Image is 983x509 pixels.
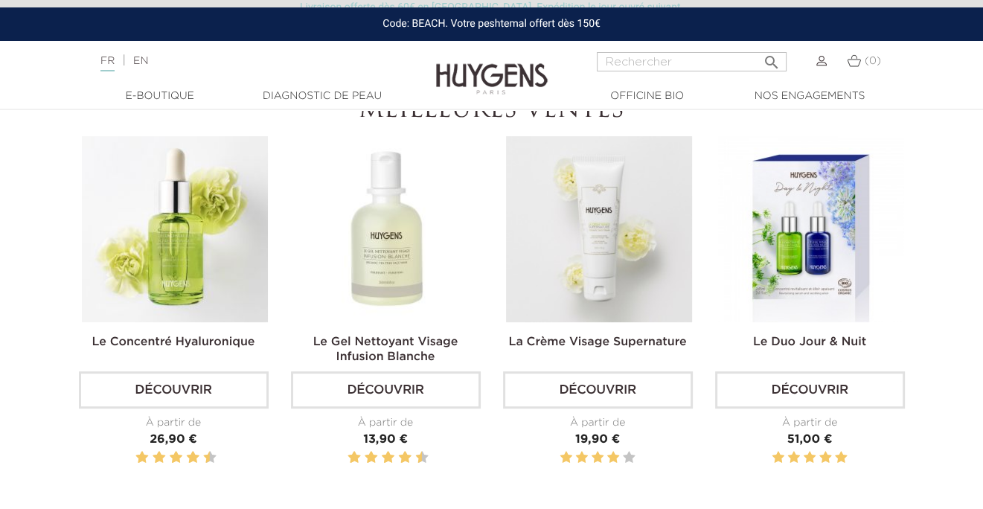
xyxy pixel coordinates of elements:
[132,449,135,467] label: 1
[100,56,115,71] a: FR
[597,52,787,71] input: Rechercher
[607,449,619,467] label: 4
[715,415,905,431] div: À partir de
[573,89,722,104] a: Officine Bio
[350,449,358,467] label: 2
[156,449,163,467] label: 4
[508,336,686,348] a: La Crème Visage Supernature
[379,449,381,467] label: 5
[150,449,152,467] label: 3
[503,415,693,431] div: À partir de
[138,449,146,467] label: 2
[184,449,186,467] label: 7
[345,449,347,467] label: 1
[79,97,905,125] h2: Meilleures ventes
[79,415,269,431] div: À partir de
[560,449,572,467] label: 1
[167,449,169,467] label: 5
[133,56,148,66] a: EN
[753,336,866,348] a: Le Duo Jour & Nuit
[503,371,693,409] a: Découvrir
[835,449,847,467] label: 5
[788,449,800,467] label: 2
[291,415,481,431] div: À partir de
[506,136,692,322] img: La Crème Visage Supernature
[363,434,408,446] span: 13,90 €
[93,52,398,70] div: |
[735,89,884,104] a: Nos engagements
[436,39,548,97] img: Huygens
[79,371,269,409] a: Découvrir
[865,56,881,66] span: (0)
[291,371,481,409] a: Découvrir
[772,449,784,467] label: 1
[150,434,197,446] span: 26,90 €
[294,136,480,322] img: Le Gel Nettoyant Visage Infusion Blanche 250ml
[189,449,196,467] label: 8
[819,449,831,467] label: 4
[368,449,375,467] label: 4
[401,449,409,467] label: 8
[206,449,214,467] label: 10
[592,449,603,467] label: 3
[763,49,781,67] i: 
[86,89,234,104] a: E-Boutique
[758,48,785,68] button: 
[313,336,458,363] a: Le Gel Nettoyant Visage Infusion Blanche
[82,136,268,322] img: Le Concentré Hyaluronique
[623,449,635,467] label: 5
[248,89,397,104] a: Diagnostic de peau
[418,449,426,467] label: 10
[804,449,816,467] label: 3
[201,449,203,467] label: 9
[718,136,904,322] img: Le Duo Jour & Nuit
[715,371,905,409] a: Découvrir
[575,434,620,446] span: 19,90 €
[92,336,255,348] a: Le Concentré Hyaluronique
[173,449,180,467] label: 6
[362,449,364,467] label: 3
[385,449,392,467] label: 6
[396,449,398,467] label: 7
[576,449,588,467] label: 2
[787,434,833,446] span: 51,00 €
[413,449,415,467] label: 9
